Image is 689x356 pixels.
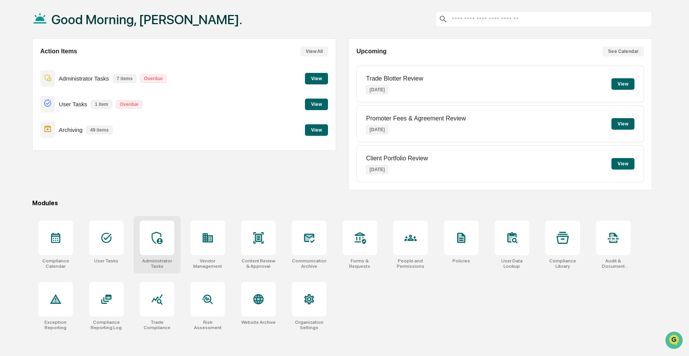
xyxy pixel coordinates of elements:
div: People and Permissions [393,258,428,269]
div: 🗄️ [56,97,62,104]
a: View [305,74,328,82]
div: Compliance Library [545,258,580,269]
iframe: Open customer support [664,331,685,351]
span: Pylon [76,130,93,136]
div: Content Review & Approval [241,258,276,269]
div: Compliance Calendar [38,258,73,269]
p: Trade Blotter Review [366,75,423,82]
span: Attestations [63,97,95,104]
p: 7 items [113,74,136,83]
div: Modules [32,199,653,207]
p: [DATE] [366,165,388,174]
div: Compliance Reporting Log [89,320,124,330]
button: View [305,99,328,110]
div: Website Archive [241,320,276,325]
div: Forms & Requests [343,258,377,269]
button: View [611,158,634,170]
p: [DATE] [366,85,388,94]
p: 1 item [91,100,112,109]
p: Promoter Fees & Agreement Review [366,115,466,122]
button: See Calendar [603,46,644,56]
div: Policies [452,258,470,264]
div: Communications Archive [292,258,326,269]
div: 🖐️ [8,97,14,104]
p: Archiving [59,127,83,133]
div: Start new chat [26,59,126,66]
a: Powered byPylon [54,130,93,136]
h2: Upcoming [356,48,386,55]
h2: Action Items [40,48,77,55]
p: 49 items [86,126,113,134]
p: Administrator Tasks [59,75,109,82]
div: Organization Settings [292,320,326,330]
p: [DATE] [366,125,388,134]
a: 🗄️Attestations [53,94,98,107]
a: View [305,126,328,133]
h1: Good Morning, [PERSON_NAME]. [51,12,242,27]
div: We're available if you need us! [26,66,97,73]
button: View All [300,46,328,56]
div: Trade Compliance [140,320,174,330]
div: Risk Assessment [190,320,225,330]
div: User Data Lookup [495,258,529,269]
div: Vendor Management [190,258,225,269]
div: User Tasks [94,258,118,264]
div: Audit & Document Logs [596,258,631,269]
a: View [305,100,328,107]
p: User Tasks [59,101,87,107]
div: 🔎 [8,112,14,118]
button: View [305,73,328,84]
span: Preclearance [15,97,50,104]
a: 🔎Data Lookup [5,108,51,122]
button: View [611,78,634,90]
span: Data Lookup [15,111,48,119]
p: Client Portfolio Review [366,155,428,162]
p: How can we help? [8,16,140,28]
div: Exception Reporting [38,320,73,330]
a: 🖐️Preclearance [5,94,53,107]
button: View [305,124,328,136]
button: Start new chat [131,61,140,70]
p: Overdue [140,74,167,83]
p: Overdue [116,100,142,109]
img: 1746055101610-c473b297-6a78-478c-a979-82029cc54cd1 [8,59,22,73]
button: View [611,118,634,130]
div: Administrator Tasks [140,258,174,269]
